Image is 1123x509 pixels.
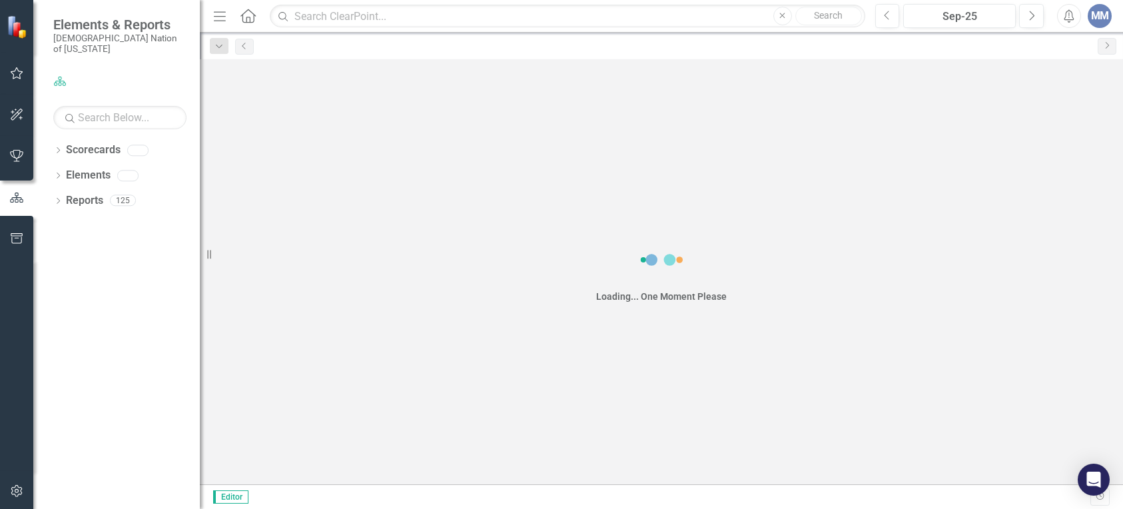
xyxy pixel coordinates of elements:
[795,7,862,25] button: Search
[596,290,727,303] div: Loading... One Moment Please
[66,168,111,183] a: Elements
[53,17,187,33] span: Elements & Reports
[1078,464,1110,496] div: Open Intercom Messenger
[53,33,187,55] small: [DEMOGRAPHIC_DATA] Nation of [US_STATE]
[270,5,865,28] input: Search ClearPoint...
[213,490,248,504] span: Editor
[903,4,1016,28] button: Sep-25
[66,193,103,209] a: Reports
[110,195,136,207] div: 125
[1088,4,1112,28] button: MM
[66,143,121,158] a: Scorecards
[5,14,31,39] img: ClearPoint Strategy
[814,10,843,21] span: Search
[908,9,1011,25] div: Sep-25
[53,106,187,129] input: Search Below...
